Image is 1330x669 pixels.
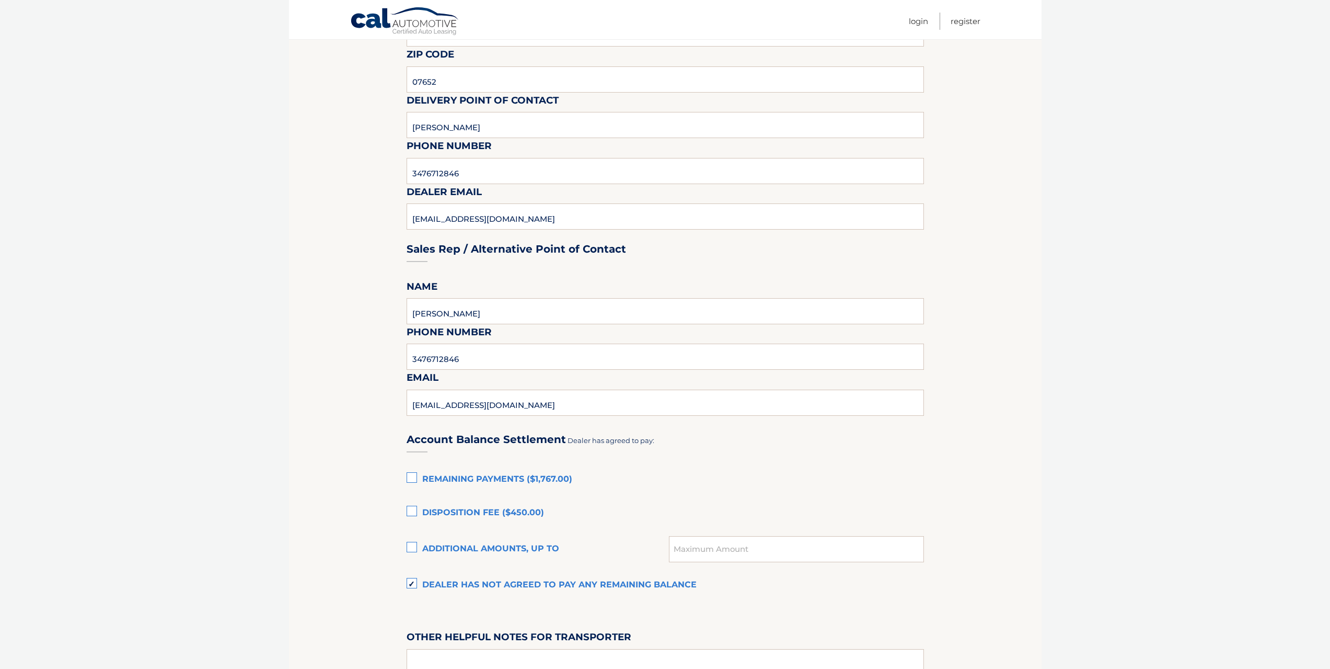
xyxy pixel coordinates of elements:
[951,13,980,30] a: Register
[407,575,924,596] label: Dealer has not agreed to pay any remaining balance
[407,370,438,389] label: Email
[407,469,924,490] label: Remaining Payments ($1,767.00)
[407,47,454,66] label: Zip Code
[407,243,626,256] h3: Sales Rep / Alternative Point of Contact
[407,503,924,524] label: Disposition Fee ($450.00)
[407,539,669,560] label: Additional amounts, up to
[407,138,492,157] label: Phone Number
[407,324,492,344] label: Phone Number
[407,629,631,649] label: Other helpful notes for transporter
[669,536,923,562] input: Maximum Amount
[568,436,654,445] span: Dealer has agreed to pay:
[350,7,460,37] a: Cal Automotive
[909,13,928,30] a: Login
[407,433,566,446] h3: Account Balance Settlement
[407,93,559,112] label: Delivery Point of Contact
[407,279,437,298] label: Name
[407,184,482,203] label: Dealer Email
